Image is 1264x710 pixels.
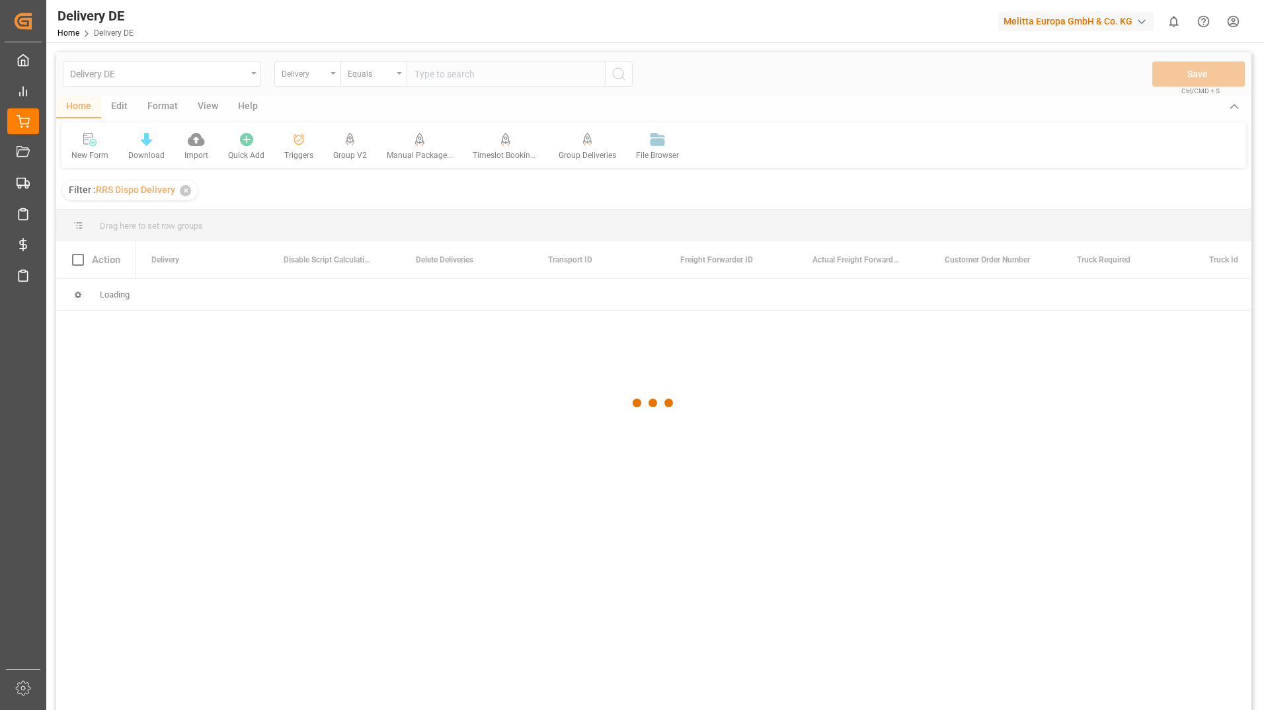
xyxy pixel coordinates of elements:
div: Delivery DE [58,6,134,26]
button: Help Center [1189,7,1218,36]
div: Melitta Europa GmbH & Co. KG [998,12,1154,31]
button: Melitta Europa GmbH & Co. KG [998,9,1159,34]
button: show 0 new notifications [1159,7,1189,36]
a: Home [58,28,79,38]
